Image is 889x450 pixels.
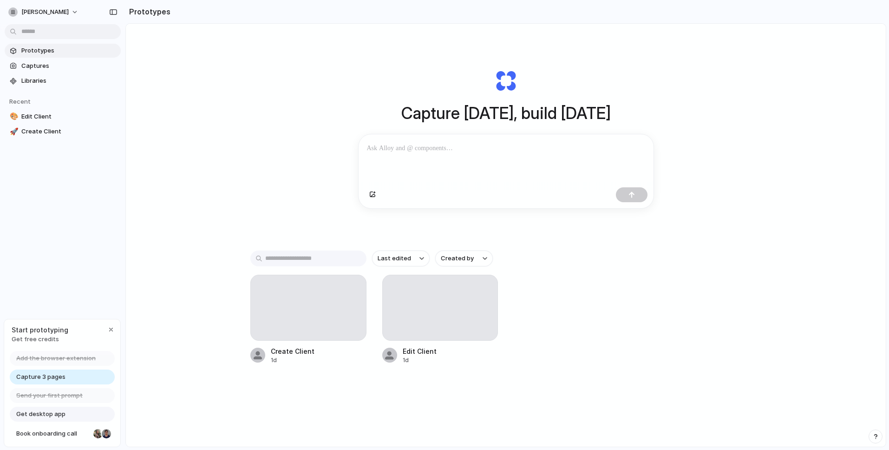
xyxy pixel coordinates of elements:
button: [PERSON_NAME] [5,5,83,20]
span: Add the browser extension [16,354,96,363]
div: 1d [271,356,314,364]
a: Book onboarding call [10,426,115,441]
span: Edit Client [21,112,117,121]
span: Create Client [21,127,117,136]
span: Get free credits [12,335,68,344]
a: 🚀Create Client [5,125,121,139]
span: Prototypes [21,46,117,55]
span: Start prototyping [12,325,68,335]
span: Created by [441,254,474,263]
button: Created by [435,251,493,266]
span: Send your first prompt [16,391,83,400]
a: Create Client1d [250,275,366,364]
button: 🚀 [8,127,18,136]
button: 🎨 [8,112,18,121]
span: Last edited [378,254,411,263]
div: Edit Client [403,346,437,356]
a: Edit Client1d [382,275,498,364]
a: Get desktop app [10,407,115,422]
span: [PERSON_NAME] [21,7,69,17]
h2: Prototypes [125,6,170,17]
div: Create Client [271,346,314,356]
span: Get desktop app [16,410,65,419]
a: 🎨Edit Client [5,110,121,124]
span: Recent [9,98,31,105]
span: Capture 3 pages [16,372,65,382]
a: Libraries [5,74,121,88]
button: Last edited [372,251,430,266]
span: Libraries [21,76,117,86]
a: Captures [5,59,121,73]
div: 1d [403,356,437,364]
a: Prototypes [5,44,121,58]
span: Captures [21,61,117,71]
div: Nicole Kubica [92,428,104,439]
div: 🎨 [10,111,16,122]
span: Book onboarding call [16,429,90,438]
div: 🚀 [10,126,16,137]
h1: Capture [DATE], build [DATE] [401,101,611,126]
div: Christian Iacullo [101,428,112,439]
